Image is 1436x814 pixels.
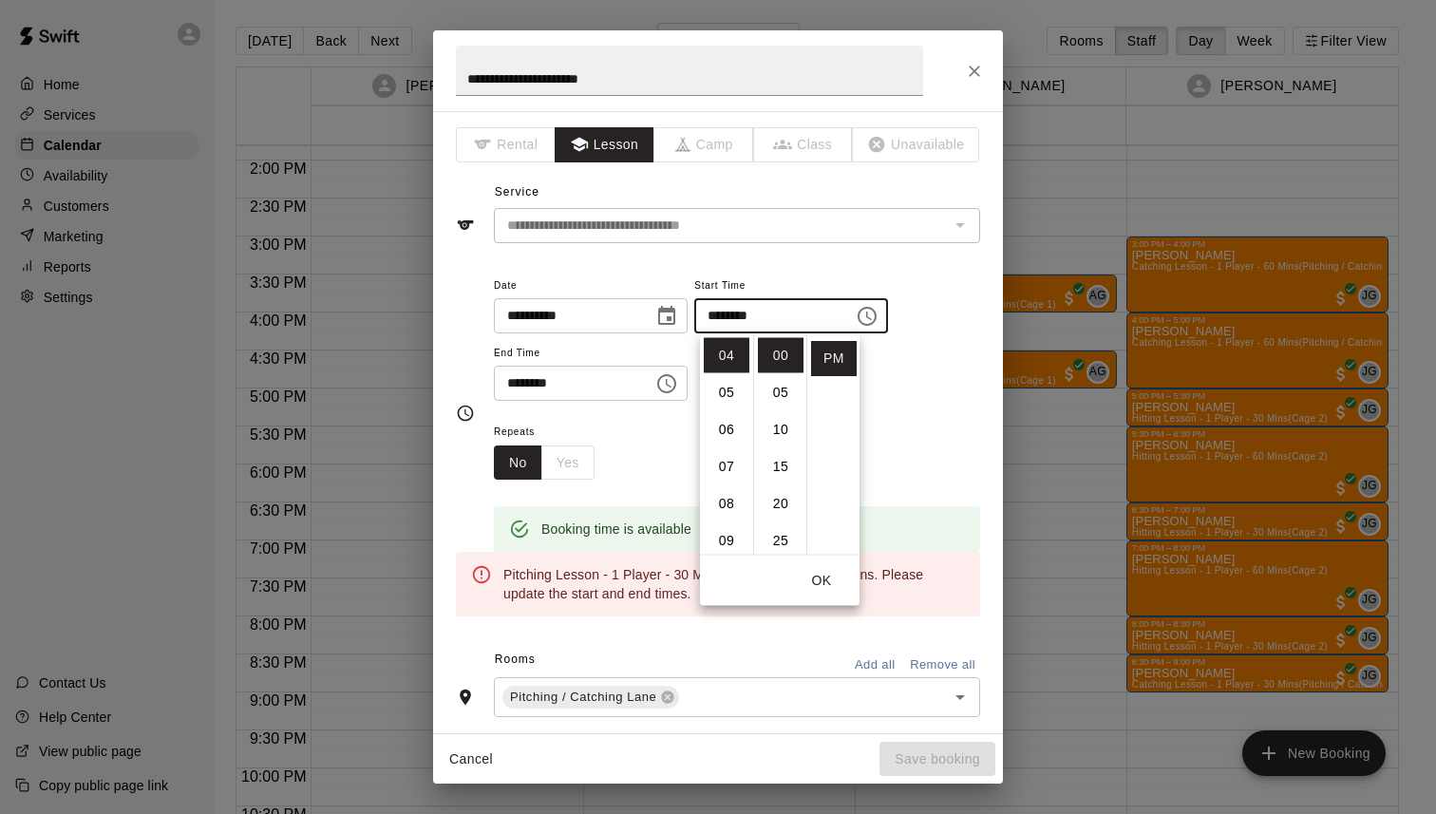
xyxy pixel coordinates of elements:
[494,445,542,481] button: No
[758,523,803,558] li: 25 minutes
[456,216,475,235] svg: Service
[704,375,749,410] li: 5 hours
[456,404,475,423] svg: Timing
[494,420,610,445] span: Repeats
[844,651,905,680] button: Add all
[502,688,664,707] span: Pitching / Catching Lane
[648,297,686,335] button: Choose date, selected date is Aug 19, 2025
[704,412,749,447] li: 6 hours
[905,651,980,680] button: Remove all
[494,208,980,243] div: The service of an existing booking cannot be changed
[541,512,691,546] div: Booking time is available
[848,297,886,335] button: Choose time, selected time is 4:00 PM
[704,486,749,521] li: 8 hours
[758,449,803,484] li: 15 minutes
[495,185,539,199] span: Service
[700,334,753,555] ul: Select hours
[648,365,686,403] button: Choose time, selected time is 6:30 PM
[654,127,754,162] span: The type of an existing booking cannot be changed
[758,486,803,521] li: 20 minutes
[754,127,854,162] span: The type of an existing booking cannot be changed
[806,334,860,555] ul: Select meridiem
[441,742,501,777] button: Cancel
[503,558,965,611] div: Pitching Lesson - 1 Player - 30 Mins has a duration of 30 mins . Please update the start and end ...
[758,412,803,447] li: 10 minutes
[853,127,980,162] span: The type of an existing booking cannot be changed
[704,449,749,484] li: 7 hours
[753,334,806,555] ul: Select minutes
[494,445,595,481] div: outlined button group
[791,563,852,598] button: OK
[555,127,654,162] button: Lesson
[947,684,973,710] button: Open
[494,274,688,299] span: Date
[758,375,803,410] li: 5 minutes
[704,338,749,373] li: 4 hours
[694,274,888,299] span: Start Time
[704,523,749,558] li: 9 hours
[811,341,857,376] li: PM
[957,54,992,88] button: Close
[502,686,679,709] div: Pitching / Catching Lane
[456,688,475,707] svg: Rooms
[758,338,803,373] li: 0 minutes
[494,341,688,367] span: End Time
[456,127,556,162] span: The type of an existing booking cannot be changed
[495,732,980,763] span: Notes
[495,653,536,666] span: Rooms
